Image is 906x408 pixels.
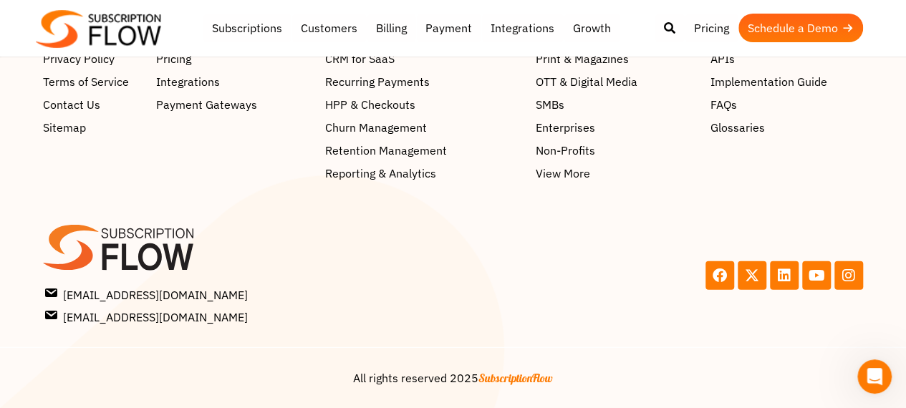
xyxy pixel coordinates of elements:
[535,119,696,136] a: Enterprises
[156,96,257,113] span: Payment Gateways
[43,50,115,67] span: Privacy Policy
[710,119,863,136] a: Glossaries
[43,96,142,113] a: Contact Us
[535,142,696,159] a: Non-Profits
[535,50,628,67] span: Print & Magazines
[710,73,827,90] span: Implementation Guide
[156,50,311,67] a: Pricing
[325,165,436,182] span: Reporting & Analytics
[535,96,696,113] a: SMBs
[367,14,416,42] a: Billing
[291,14,367,42] a: Customers
[857,359,892,394] iframe: Intercom live chat
[738,14,863,42] a: Schedule a Demo
[36,10,161,48] img: Subscriptionflow
[710,50,863,67] a: APIs
[43,73,142,90] a: Terms of Service
[43,119,86,136] span: Sitemap
[325,96,415,113] span: HPP & Checkouts
[710,96,863,113] a: FAQs
[535,165,696,182] a: View More
[685,14,738,42] a: Pricing
[43,73,129,90] span: Terms of Service
[64,369,842,387] center: All rights reserved 2025
[535,165,589,182] span: View More
[481,14,564,42] a: Integrations
[156,96,311,113] a: Payment Gateways
[535,50,696,67] a: Print & Magazines
[46,285,449,303] a: [EMAIL_ADDRESS][DOMAIN_NAME]
[46,307,248,326] span: [EMAIL_ADDRESS][DOMAIN_NAME]
[564,14,620,42] a: Growth
[325,165,521,182] a: Reporting & Analytics
[325,96,521,113] a: HPP & Checkouts
[416,14,481,42] a: Payment
[710,96,737,113] span: FAQs
[43,96,100,113] span: Contact Us
[156,73,220,90] span: Integrations
[535,73,696,90] a: OTT & Digital Media
[325,73,430,90] span: Recurring Payments
[325,119,521,136] a: Churn Management
[325,50,521,67] a: CRM for SaaS
[46,285,248,303] span: [EMAIL_ADDRESS][DOMAIN_NAME]
[203,14,291,42] a: Subscriptions
[43,50,142,67] a: Privacy Policy
[710,119,765,136] span: Glossaries
[478,371,553,385] span: SubscriptionFlow
[325,142,447,159] span: Retention Management
[535,142,594,159] span: Non-Profits
[156,73,311,90] a: Integrations
[43,119,142,136] a: Sitemap
[535,73,637,90] span: OTT & Digital Media
[325,119,427,136] span: Churn Management
[325,73,521,90] a: Recurring Payments
[325,142,521,159] a: Retention Management
[535,96,564,113] span: SMBs
[46,307,449,326] a: [EMAIL_ADDRESS][DOMAIN_NAME]
[710,73,863,90] a: Implementation Guide
[156,50,191,67] span: Pricing
[535,119,594,136] span: Enterprises
[325,50,395,67] span: CRM for SaaS
[43,225,193,271] img: SF-logo
[710,50,735,67] span: APIs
